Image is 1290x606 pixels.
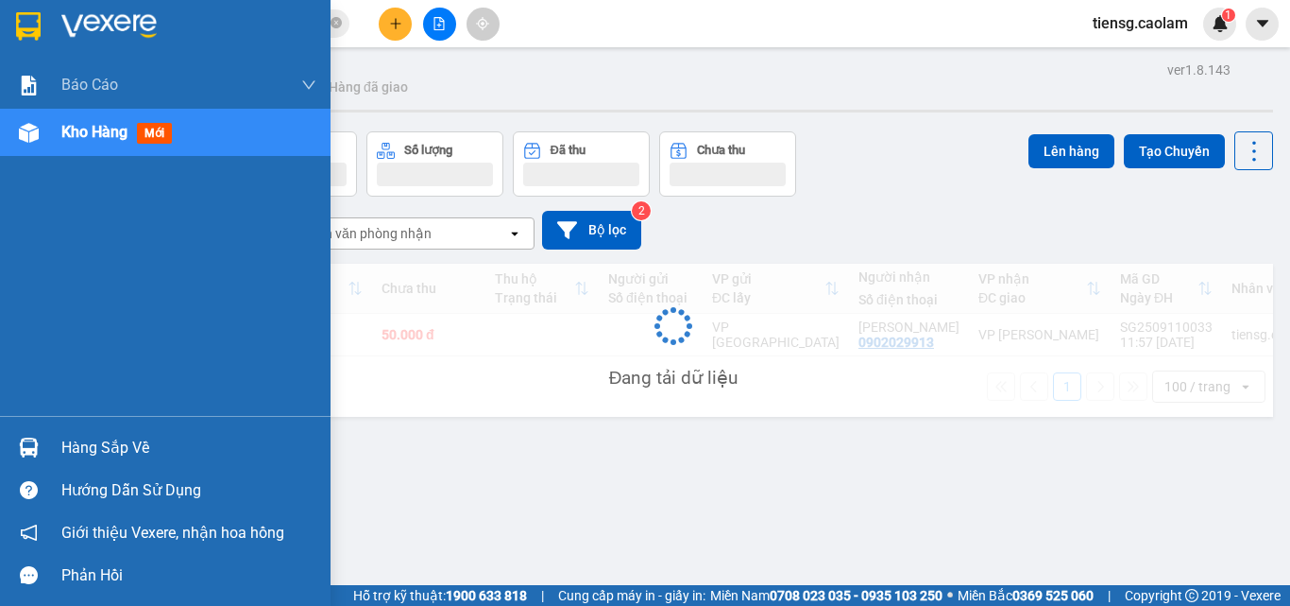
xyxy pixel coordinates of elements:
button: caret-down [1246,8,1279,41]
div: Chọn văn phòng nhận [301,224,432,243]
span: close-circle [331,17,342,28]
img: warehouse-icon [19,123,39,143]
div: Đang tải dữ liệu [609,364,738,392]
span: Miền Nam [710,585,942,606]
div: Chưa thu [697,144,745,157]
span: close-circle [331,15,342,33]
strong: 1900 633 818 [446,588,527,603]
span: Kho hàng [61,123,127,141]
span: aim [476,17,489,30]
sup: 1 [1222,9,1235,22]
span: ⚪️ [947,592,953,599]
button: Lên hàng [1028,134,1114,168]
span: copyright [1185,589,1198,602]
span: | [541,585,544,606]
div: Phản hồi [61,562,316,590]
img: icon-new-feature [1212,15,1229,32]
img: solution-icon [19,76,39,95]
button: Chưa thu [659,131,796,197]
svg: open [507,226,522,241]
span: file-add [433,17,446,30]
span: Hỗ trợ kỹ thuật: [353,585,527,606]
span: down [301,78,316,93]
span: mới [137,123,172,144]
span: plus [389,17,402,30]
span: Cung cấp máy in - giấy in: [558,585,705,606]
div: Số lượng [404,144,452,157]
button: Số lượng [366,131,503,197]
button: Đã thu [513,131,650,197]
span: Báo cáo [61,73,118,96]
sup: 2 [632,201,651,220]
span: Miền Bắc [958,585,1094,606]
button: Hàng đã giao [314,64,423,110]
span: caret-down [1254,15,1271,32]
strong: 0369 525 060 [1012,588,1094,603]
strong: 0708 023 035 - 0935 103 250 [770,588,942,603]
button: file-add [423,8,456,41]
div: Đã thu [551,144,586,157]
span: question-circle [20,481,38,499]
div: Hàng sắp về [61,434,316,462]
span: 1 [1225,9,1231,22]
button: Bộ lọc [542,211,641,250]
img: logo-vxr [16,12,41,41]
span: tiensg.caolam [1078,11,1203,35]
img: warehouse-icon [19,438,39,458]
span: | [1108,585,1111,606]
button: plus [379,8,412,41]
span: notification [20,524,38,542]
div: Hướng dẫn sử dụng [61,476,316,505]
button: Tạo Chuyến [1124,134,1225,168]
span: Giới thiệu Vexere, nhận hoa hồng [61,521,284,545]
span: message [20,566,38,584]
div: ver 1.8.143 [1167,60,1231,80]
button: aim [467,8,500,41]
